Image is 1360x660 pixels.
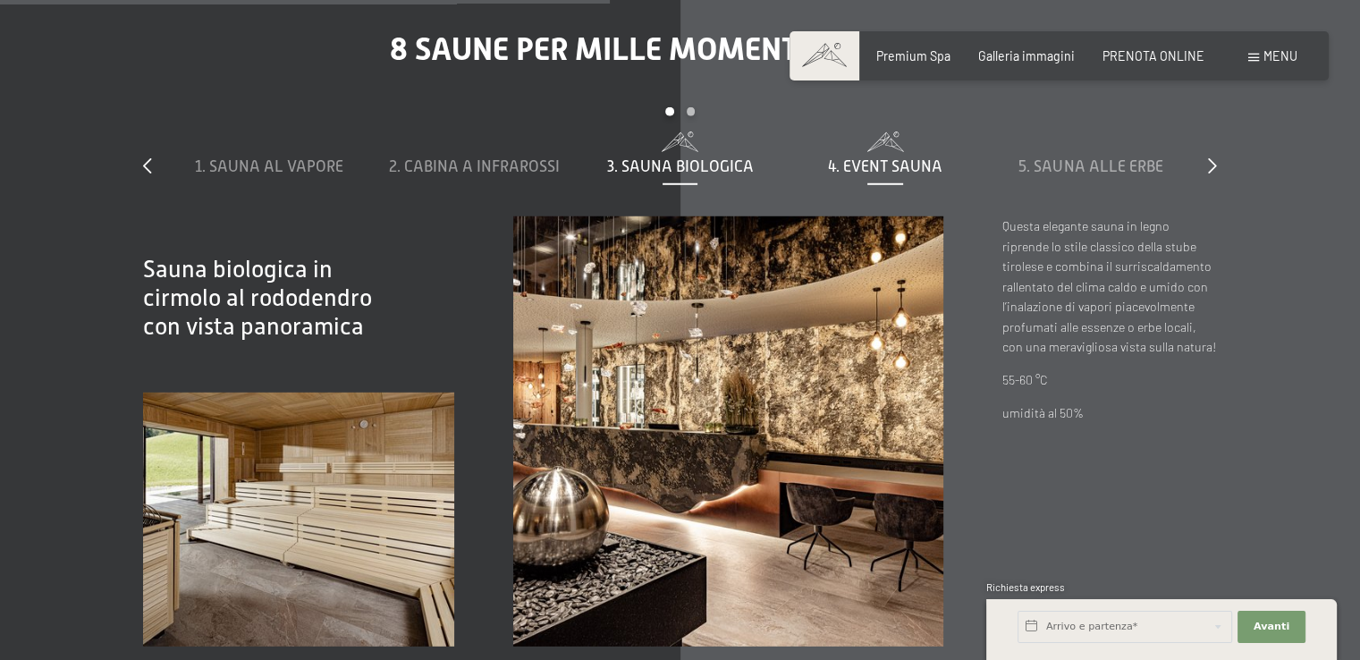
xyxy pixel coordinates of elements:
span: 5. Sauna alle erbe [1018,157,1162,175]
span: 8 saune per mille momenti di felicità [390,30,971,67]
span: 2. Cabina a infrarossi [389,157,560,175]
img: [Translate to Italienisch:] [513,216,943,647]
div: Carousel Page 2 [687,107,696,116]
span: Menu [1263,48,1297,63]
p: 55-60 °C [1002,370,1217,391]
a: Galleria immagini [978,48,1075,63]
span: Sauna biologica in cirmolo al rododendro con vista panoramica [143,256,372,339]
p: Questa elegante sauna in legno riprende lo stile classico della stube tirolese e combina il surri... [1002,216,1217,358]
span: Avanti [1254,620,1289,634]
a: Premium Spa [876,48,950,63]
div: Carousel Page 1 (Current Slide) [665,107,674,116]
span: 3. Sauna biologica [607,157,754,175]
span: 4. Event Sauna [828,157,942,175]
img: [Translate to Italienisch:] [143,393,454,647]
p: umidità al 50% [1002,403,1217,424]
div: Carousel Pagination [166,107,1193,131]
span: 1. Sauna al vapore [195,157,343,175]
a: PRENOTA ONLINE [1102,48,1204,63]
button: Avanti [1238,611,1305,643]
span: Richiesta express [986,581,1065,593]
